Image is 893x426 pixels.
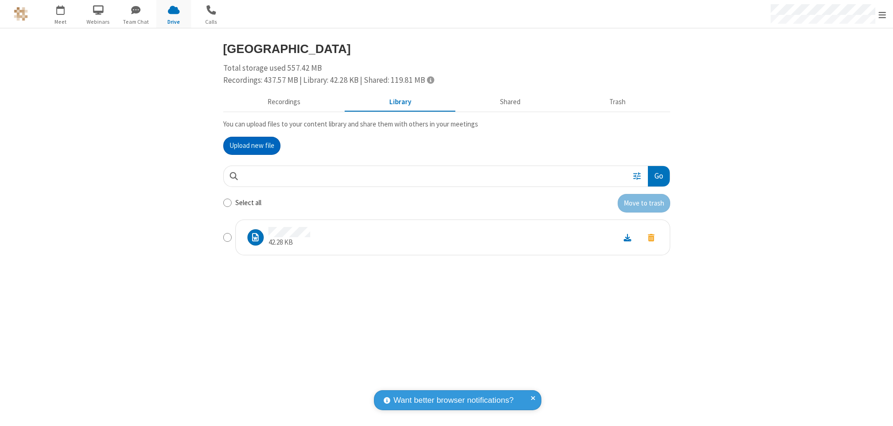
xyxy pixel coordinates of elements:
button: Go [648,166,669,187]
span: Team Chat [119,18,153,26]
span: Meet [43,18,78,26]
h3: [GEOGRAPHIC_DATA] [223,42,670,55]
p: 42.28 KB [268,237,310,248]
span: Totals displayed include files that have been moved to the trash. [427,76,434,84]
p: You can upload files to your content library and share them with others in your meetings [223,119,670,130]
span: Webinars [81,18,116,26]
div: Total storage used 557.42 MB [223,62,670,86]
label: Select all [235,198,261,208]
span: Want better browser notifications? [393,394,513,406]
a: Download file [615,232,640,243]
button: Trash [565,93,670,111]
button: Move to trash [640,231,663,244]
button: Upload new file [223,137,280,155]
button: Shared during meetings [456,93,565,111]
button: Recorded meetings [223,93,345,111]
button: Content library [345,93,456,111]
img: QA Selenium DO NOT DELETE OR CHANGE [14,7,28,21]
iframe: Chat [870,402,886,419]
span: Calls [194,18,229,26]
div: Recordings: 437.57 MB | Library: 42.28 KB | Shared: 119.81 MB [223,74,670,87]
button: Move to trash [618,194,670,213]
span: Drive [156,18,191,26]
